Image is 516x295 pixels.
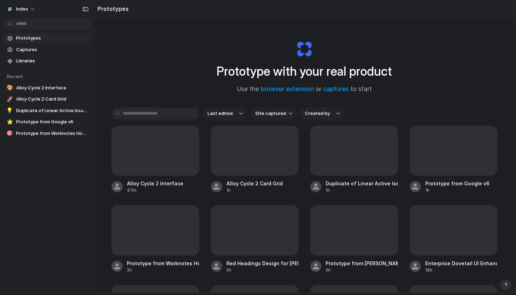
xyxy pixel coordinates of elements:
div: Prototype from Google v6 [425,180,489,187]
span: Alloy Cycle 2 Card Grid [16,96,88,103]
a: Enterprise Dovetail UI Enhancements18h [410,205,497,273]
a: 🚀Alloy Cycle 2 Card Grid [4,94,91,104]
div: 💡 [6,107,13,114]
a: Duplicate of Linear Active Issues1h [310,126,398,193]
div: 🎨 [6,84,13,91]
div: ⭐ [6,118,13,125]
a: browser extension [261,85,314,92]
div: 1h [226,187,283,193]
span: Prototype from Google v6 [16,118,88,125]
div: 🚀 [6,96,13,103]
div: Enterprise Dovetail UI Enhancements [425,260,497,267]
div: Duplicate of Linear Active Issues [326,180,398,187]
span: Duplicate of Linear Active Issues [16,107,88,114]
a: ⭐Prototype from Google v6 [4,117,91,127]
a: Captures [4,44,91,55]
button: Created by [301,108,344,119]
a: 💡Duplicate of Linear Active Issues [4,105,91,116]
a: Red Headings Design for [PERSON_NAME]3h [211,205,299,273]
a: Alloy Cycle 2 Card Grid1h [211,126,299,193]
a: 🎨Alloy Cycle 2 Interface [4,83,91,93]
div: 47m [127,187,183,193]
a: Prototypes [4,33,91,43]
a: Prototype from Google v61h [410,126,497,193]
div: 3h [226,267,299,273]
div: 🎯 [6,130,13,137]
a: captures [323,85,349,92]
div: 1h [425,187,489,193]
div: 3h [127,267,199,273]
div: Prototype from Worknotes Home [127,260,199,267]
button: Index [4,4,39,15]
span: Index [16,6,28,13]
span: Prototypes [16,35,88,42]
div: 3h [326,267,398,273]
span: Created by [305,110,330,117]
button: Last edited [203,108,247,119]
span: Site captured [255,110,286,117]
span: Libraries [16,57,88,64]
h1: Prototype with your real product [217,62,392,81]
span: Last edited [208,110,233,117]
span: Alloy Cycle 2 Interface [16,84,88,91]
h2: Prototypes [95,5,129,13]
span: Use the or to start [237,85,372,94]
a: Prototype from Worknotes Home3h [111,205,199,273]
span: Prototype from Worknotes Home [16,130,88,137]
a: Prototype from [PERSON_NAME] Headings v23h [310,205,398,273]
button: Site captured [251,108,297,119]
div: Alloy Cycle 2 Interface [127,180,183,187]
span: Recent [7,74,23,79]
div: Alloy Cycle 2 Card Grid [226,180,283,187]
a: Alloy Cycle 2 Interface47m [111,126,199,193]
div: 1h [326,187,398,193]
div: 18h [425,267,497,273]
a: 🎯Prototype from Worknotes Home [4,128,91,139]
div: Red Headings Design for [PERSON_NAME] [226,260,299,267]
span: Captures [16,46,88,53]
div: Prototype from [PERSON_NAME] Headings v2 [326,260,398,267]
a: Libraries [4,56,91,66]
